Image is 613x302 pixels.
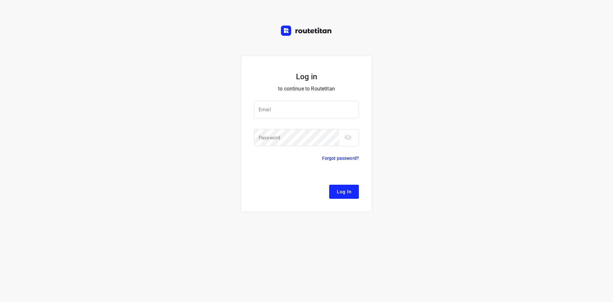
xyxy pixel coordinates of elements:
[322,154,359,162] p: Forgot password?
[329,185,359,199] button: Log In
[337,188,351,196] span: Log In
[254,72,359,82] h5: Log in
[281,26,332,36] img: Routetitan
[342,131,354,144] button: toggle password visibility
[254,84,359,93] p: to continue to Routetitan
